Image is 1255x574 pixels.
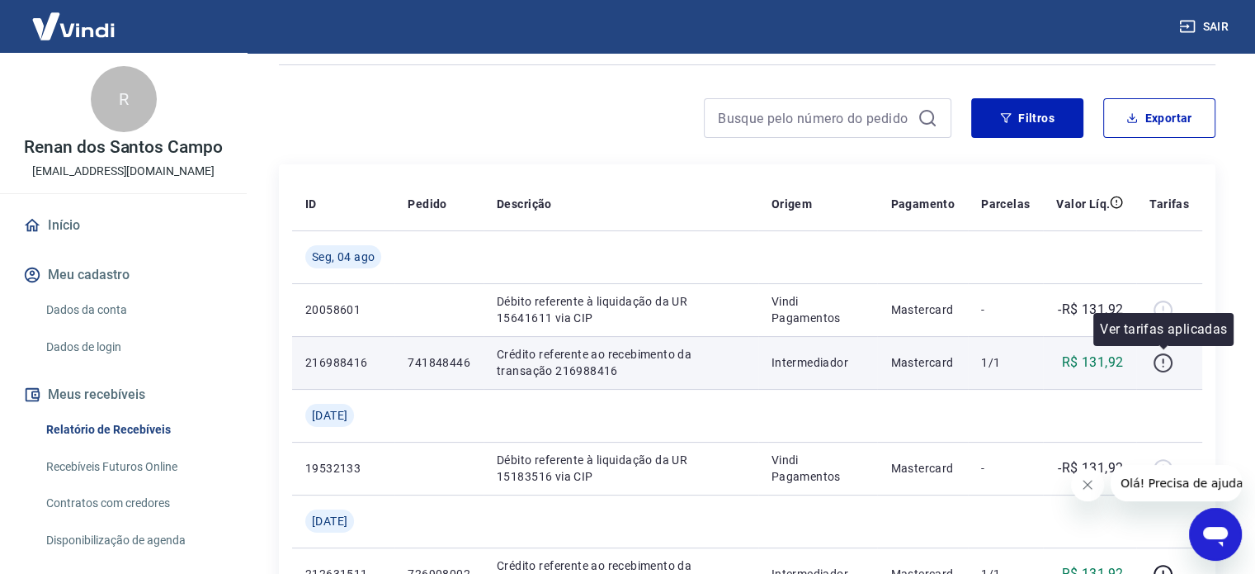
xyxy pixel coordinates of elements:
[1100,320,1227,339] p: Ver tarifas aplicadas
[1189,508,1242,561] iframe: Botão para abrir a janela de mensagens
[40,450,227,484] a: Recebíveis Futuros Online
[890,354,955,371] p: Mastercard
[312,407,347,424] span: [DATE]
[981,301,1030,318] p: -
[1071,468,1104,501] iframe: Fechar mensagem
[32,163,215,180] p: [EMAIL_ADDRESS][DOMAIN_NAME]
[890,301,955,318] p: Mastercard
[497,452,745,485] p: Débito referente à liquidação da UR 15183516 via CIP
[312,249,375,265] span: Seg, 04 ago
[20,1,127,51] img: Vindi
[771,196,812,212] p: Origem
[305,196,317,212] p: ID
[40,524,227,557] a: Disponibilização de agenda
[20,257,227,293] button: Meu cadastro
[971,98,1083,138] button: Filtros
[1062,353,1124,372] p: R$ 131,92
[40,486,227,520] a: Contratos com credores
[10,12,139,25] span: Olá! Precisa de ajuda?
[305,301,381,318] p: 20058601
[497,293,745,326] p: Débito referente à liquidação da UR 15641611 via CIP
[408,354,470,371] p: 741848446
[981,196,1030,212] p: Parcelas
[890,460,955,477] p: Mastercard
[408,196,446,212] p: Pedido
[718,106,911,130] input: Busque pelo número do pedido
[1103,98,1215,138] button: Exportar
[981,460,1030,477] p: -
[40,330,227,364] a: Dados de login
[305,354,381,371] p: 216988416
[1149,196,1189,212] p: Tarifas
[771,293,865,326] p: Vindi Pagamentos
[497,346,745,379] p: Crédito referente ao recebimento da transação 216988416
[981,354,1030,371] p: 1/1
[771,354,865,371] p: Intermediador
[1056,196,1110,212] p: Valor Líq.
[1111,465,1242,501] iframe: Mensagem da empresa
[890,196,955,212] p: Pagamento
[771,452,865,485] p: Vindi Pagamentos
[305,460,381,477] p: 19532133
[312,513,347,529] span: [DATE]
[91,66,157,132] div: R
[20,207,227,244] a: Início
[24,139,223,156] p: Renan dos Santos Campo
[1058,458,1123,478] p: -R$ 131,92
[20,377,227,413] button: Meus recebíveis
[1058,300,1123,320] p: -R$ 131,92
[40,293,227,327] a: Dados da conta
[497,196,552,212] p: Descrição
[1176,12,1235,42] button: Sair
[40,413,227,447] a: Relatório de Recebíveis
